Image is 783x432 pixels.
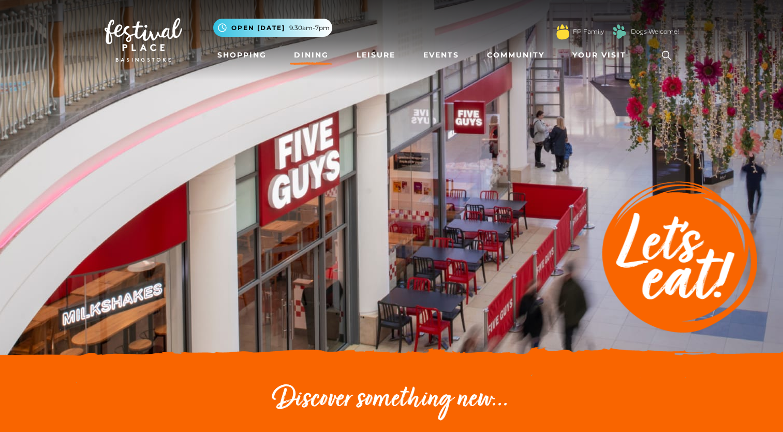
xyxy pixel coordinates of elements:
[289,23,330,33] span: 9.30am-7pm
[213,19,332,37] button: Open [DATE] 9.30am-7pm
[105,18,182,62] img: Festival Place Logo
[213,46,271,65] a: Shopping
[483,46,549,65] a: Community
[352,46,400,65] a: Leisure
[105,383,679,416] h2: Discover something new...
[573,27,604,36] a: FP Family
[572,50,626,61] span: Your Visit
[231,23,285,33] span: Open [DATE]
[419,46,463,65] a: Events
[290,46,333,65] a: Dining
[568,46,636,65] a: Your Visit
[631,27,679,36] a: Dogs Welcome!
